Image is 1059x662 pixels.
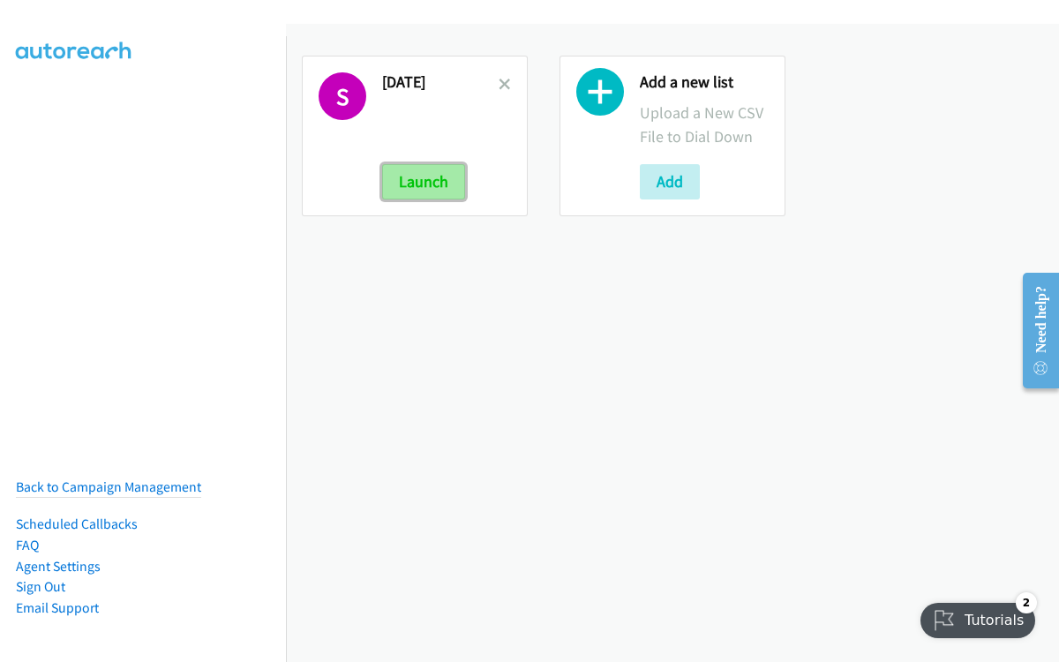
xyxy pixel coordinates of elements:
p: Upload a New CSV File to Dial Down [640,101,769,148]
button: Add [640,164,700,199]
h1: S [319,72,366,120]
a: Agent Settings [16,558,101,575]
a: Back to Campaign Management [16,478,201,495]
a: Email Support [16,599,99,616]
iframe: Resource Center [1009,260,1059,401]
button: Launch [382,164,465,199]
h2: Add a new list [640,72,769,93]
h2: [DATE] [382,72,499,93]
a: Scheduled Callbacks [16,515,138,532]
a: FAQ [16,537,39,553]
a: Sign Out [16,578,65,595]
iframe: Checklist [910,585,1046,649]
